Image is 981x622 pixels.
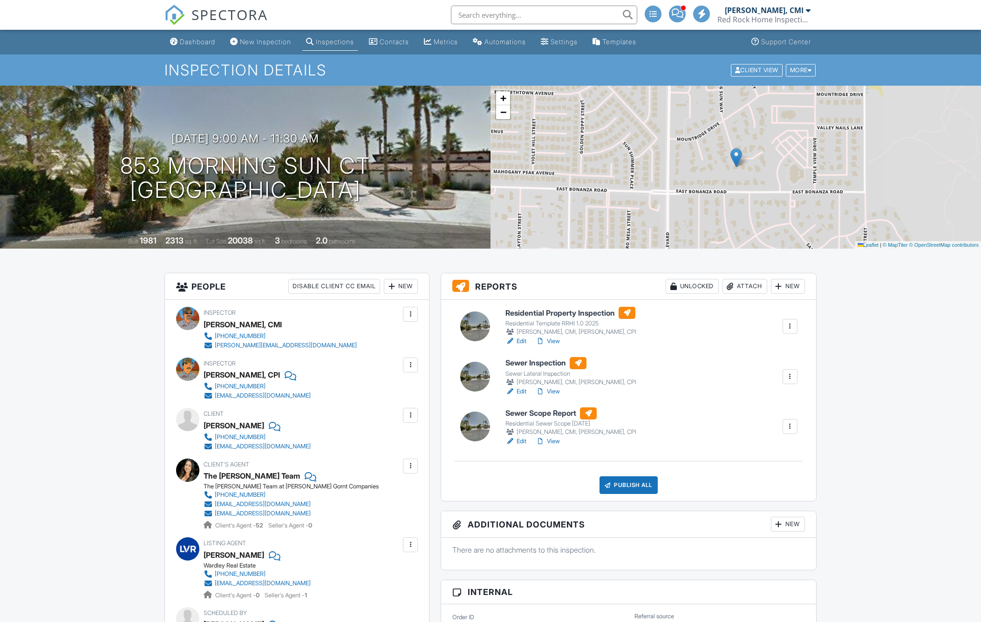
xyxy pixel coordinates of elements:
[215,332,266,340] div: [PHONE_NUMBER]
[215,491,266,499] div: [PHONE_NUMBER]
[316,38,354,46] div: Inspections
[599,476,658,494] div: Publish All
[204,309,236,316] span: Inspector
[204,410,224,417] span: Client
[505,407,636,419] h6: Sewer Scope Report
[761,38,811,46] div: Support Center
[536,387,560,396] a: View
[505,387,526,396] a: Edit
[204,318,282,331] div: [PERSON_NAME], CMI
[302,34,358,51] a: Inspections
[536,437,560,446] a: View
[880,242,881,248] span: |
[215,570,266,578] div: [PHONE_NUMBER]
[505,370,636,378] div: Sewer Lateral Inspection
[185,238,198,245] span: sq. ft.
[380,38,409,46] div: Contacts
[634,612,674,621] label: Referral source
[505,420,636,427] div: Residential Sewer Scope [DATE]
[451,6,637,24] input: Search everything...
[384,279,418,294] div: New
[666,279,719,294] div: Unlocked
[441,511,816,538] h3: Additional Documents
[215,592,261,599] span: Client's Agent -
[329,238,355,245] span: bathrooms
[505,307,636,337] a: Residential Property Inspection Residential Template RRHI 1.0 2025 [PERSON_NAME], CMI, [PERSON_NA...
[505,357,636,387] a: Sewer Inspection Sewer Lateral Inspection [PERSON_NAME], CMI, [PERSON_NAME], CPI
[602,38,636,46] div: Templates
[365,34,413,51] a: Contacts
[204,360,236,367] span: Inspector
[275,236,280,245] div: 3
[254,238,266,245] span: sq.ft.
[215,392,311,399] div: [EMAIL_ADDRESS][DOMAIN_NAME]
[204,391,311,400] a: [EMAIL_ADDRESS][DOMAIN_NAME]
[725,6,804,15] div: [PERSON_NAME], CMI
[496,105,510,119] a: Zoom out
[858,242,879,248] a: Leaflet
[204,500,371,509] a: [EMAIL_ADDRESS][DOMAIN_NAME]
[441,273,816,300] h3: Reports
[771,517,805,532] div: New
[505,337,526,346] a: Edit
[496,91,510,105] a: Zoom in
[171,132,319,145] h3: [DATE] 9:00 am - 11:30 am
[207,238,226,245] span: Lot Size
[164,13,268,32] a: SPECTORA
[204,433,311,442] a: [PHONE_NUMBER]
[452,613,474,621] label: Order ID
[165,273,429,300] h3: People
[589,34,640,51] a: Templates
[215,342,357,349] div: [PERSON_NAME][EMAIL_ADDRESS][DOMAIN_NAME]
[204,509,371,518] a: [EMAIL_ADDRESS][DOMAIN_NAME]
[204,548,264,562] a: [PERSON_NAME]
[452,545,805,555] p: There are no attachments to this inspection.
[215,522,265,529] span: Client's Agent -
[256,522,263,529] strong: 52
[748,34,815,51] a: Support Center
[256,592,259,599] strong: 0
[140,236,157,245] div: 1981
[505,327,636,337] div: [PERSON_NAME], CMI, [PERSON_NAME], CPI
[180,38,215,46] div: Dashboard
[883,242,908,248] a: © MapTiler
[771,279,805,294] div: New
[164,62,817,78] h1: Inspection Details
[500,92,506,104] span: +
[441,580,816,604] h3: Internal
[551,38,578,46] div: Settings
[305,592,307,599] strong: 1
[265,592,307,599] span: Seller's Agent -
[164,5,185,25] img: The Best Home Inspection Software - Spectora
[204,469,300,483] div: The [PERSON_NAME] Team
[204,461,249,468] span: Client's Agent
[204,540,246,547] span: Listing Agent
[215,500,311,508] div: [EMAIL_ADDRESS][DOMAIN_NAME]
[204,341,357,350] a: [PERSON_NAME][EMAIL_ADDRESS][DOMAIN_NAME]
[215,580,311,587] div: [EMAIL_ADDRESS][DOMAIN_NAME]
[204,368,280,382] div: [PERSON_NAME], CPI
[537,34,581,51] a: Settings
[505,437,526,446] a: Edit
[204,483,379,490] div: The [PERSON_NAME] Team at [PERSON_NAME] Gornt Companies
[308,522,312,529] strong: 0
[505,320,636,327] div: Residential Template RRHI 1.0 2025
[215,443,311,450] div: [EMAIL_ADDRESS][DOMAIN_NAME]
[226,34,295,51] a: New Inspection
[166,34,219,51] a: Dashboard
[722,279,767,294] div: Attach
[730,66,785,73] a: Client View
[731,64,783,76] div: Client View
[500,106,506,118] span: −
[268,522,312,529] span: Seller's Agent -
[505,307,636,319] h6: Residential Property Inspection
[204,331,357,341] a: [PHONE_NUMBER]
[505,427,636,437] div: [PERSON_NAME], CMI, [PERSON_NAME], CPI
[420,34,462,51] a: Metrics
[165,236,184,245] div: 2313
[536,337,560,346] a: View
[717,15,811,24] div: Red Rock Home Inspections LLC
[120,154,370,203] h1: 853 Morning Sun Ct [GEOGRAPHIC_DATA]
[204,419,264,433] div: [PERSON_NAME]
